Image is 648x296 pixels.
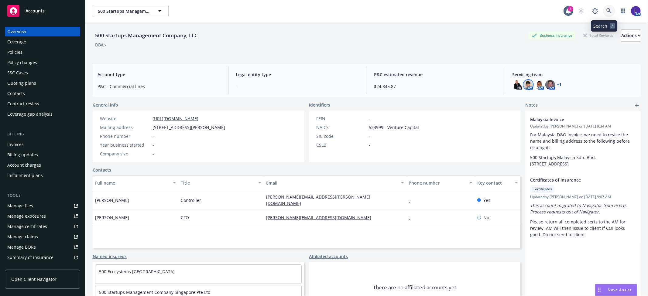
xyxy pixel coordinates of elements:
[477,180,511,186] div: Key contact
[633,102,641,109] a: add
[5,232,80,242] a: Manage claims
[266,180,397,186] div: Email
[406,175,475,190] button: Phone number
[7,99,39,109] div: Contract review
[409,215,415,220] a: -
[236,83,359,90] span: -
[178,175,264,190] button: Title
[545,80,555,90] img: photo
[409,180,466,186] div: Phone number
[100,124,150,131] div: Mailing address
[153,133,154,139] span: -
[7,171,43,180] div: Installment plans
[5,89,80,98] a: Contacts
[95,42,106,48] div: DBA: -
[369,124,419,131] span: 523999 - Venture Capital
[5,99,80,109] a: Contract review
[266,194,370,206] a: [PERSON_NAME][EMAIL_ADDRESS][PERSON_NAME][DOMAIN_NAME]
[181,180,255,186] div: Title
[5,160,80,170] a: Account charges
[99,269,175,274] a: 500 Ecosystems [GEOGRAPHIC_DATA]
[153,116,198,121] a: [URL][DOMAIN_NAME]
[5,109,80,119] a: Coverage gap analysis
[530,177,620,183] span: Certificates of Insurance
[374,71,498,78] span: P&C estimated revenue
[181,214,189,221] span: CFO
[5,37,80,47] a: Coverage
[530,194,636,200] span: Updated by [PERSON_NAME] on [DATE] 9:07 AM
[5,222,80,231] a: Manage certificates
[373,284,456,291] span: There are no affiliated accounts yet
[575,5,587,17] a: Start snowing
[5,150,80,160] a: Billing updates
[617,5,629,17] a: Switch app
[5,242,80,252] a: Manage BORs
[5,47,80,57] a: Policies
[530,219,636,238] p: Please return all completed certs to the AM for review, AM will then issue to client if COI looks...
[533,186,552,192] span: Certificates
[5,2,80,19] a: Accounts
[100,133,150,139] div: Phone number
[7,27,26,36] div: Overview
[7,253,53,262] div: Summary of insurance
[7,222,47,231] div: Manage certificates
[5,171,80,180] a: Installment plans
[7,58,37,67] div: Policy changes
[534,80,544,90] img: photo
[5,140,80,149] a: Invoices
[5,131,80,137] div: Billing
[316,142,366,148] div: CSLB
[621,29,641,42] button: Actions
[513,71,636,78] span: Servicing team
[557,83,562,87] a: +1
[309,102,330,108] span: Identifiers
[316,124,366,131] div: NAICS
[5,211,80,221] span: Manage exposures
[26,9,45,13] span: Accounts
[631,6,641,16] img: photo
[7,89,25,98] div: Contacts
[93,5,169,17] button: 500 Startups Management Company, LLC
[309,253,348,260] a: Affiliated accounts
[409,197,415,203] a: -
[93,102,118,108] span: General info
[93,167,111,173] a: Contacts
[595,284,637,296] button: Nova Assist
[5,253,80,262] a: Summary of insurance
[475,175,520,190] button: Key contact
[316,115,366,122] div: FEIN
[525,172,641,243] div: Certificates of InsuranceCertificatesUpdatedby [PERSON_NAME] on [DATE] 9:07 AMThis account migrat...
[181,197,201,203] span: Controller
[11,276,57,282] span: Open Client Navigator
[98,71,221,78] span: Account type
[513,80,522,90] img: photo
[525,102,538,109] span: Notes
[530,124,636,129] span: Updated by [PERSON_NAME] on [DATE] 9:34 AM
[5,68,80,78] a: SSC Cases
[100,151,150,157] div: Company size
[568,6,573,12] div: 3
[316,133,366,139] div: SIC code
[7,109,53,119] div: Coverage gap analysis
[7,242,36,252] div: Manage BORs
[369,115,370,122] span: -
[580,32,616,39] div: Total Rewards
[264,175,406,190] button: Email
[603,5,615,17] a: Search
[523,80,533,90] img: photo
[93,253,127,260] a: Named insureds
[95,197,129,203] span: [PERSON_NAME]
[7,160,41,170] div: Account charges
[7,201,33,211] div: Manage files
[483,214,489,221] span: No
[5,27,80,36] a: Overview
[153,151,154,157] span: -
[98,8,150,14] span: 500 Startups Management Company, LLC
[5,58,80,67] a: Policy changes
[99,289,211,295] a: 500 Startups Management Company Singapore Pte Ltd
[621,30,641,41] div: Actions
[530,116,620,123] span: Malaysia Invoice
[525,111,641,172] div: Malaysia InvoiceUpdatedby [PERSON_NAME] on [DATE] 9:34 AMFor Malaysia D&O Invoice, we need to rev...
[93,32,200,39] div: 500 Startups Management Company, LLC
[7,232,38,242] div: Manage claims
